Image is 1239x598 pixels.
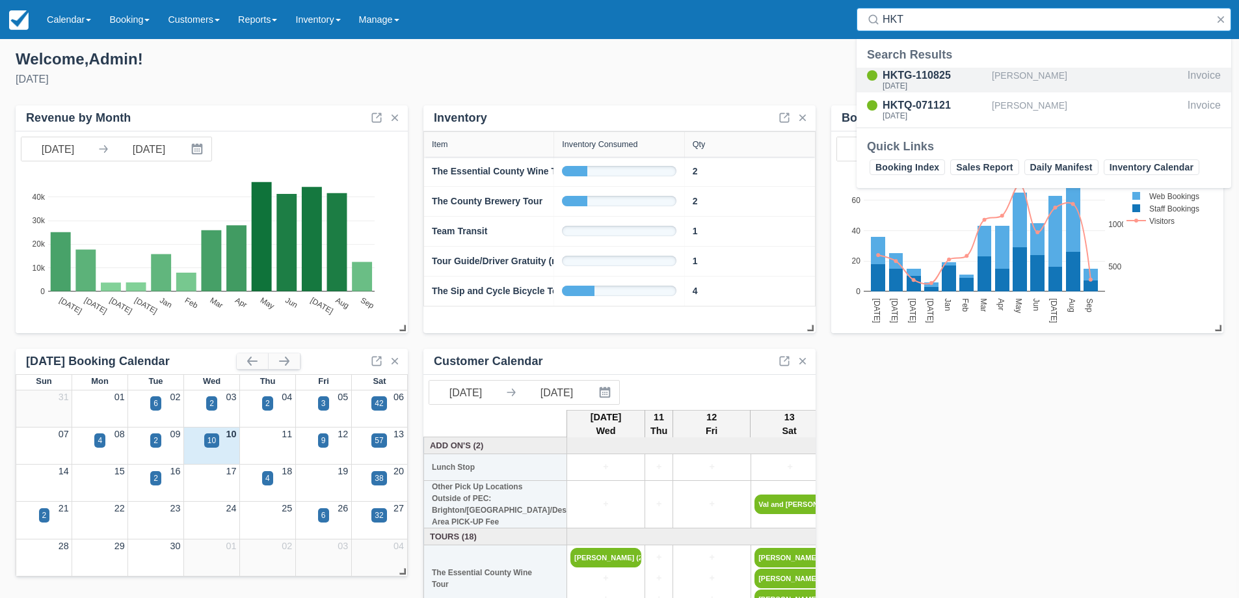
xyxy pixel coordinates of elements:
a: Tour Guide/Driver Gratuity (no HST) [432,254,587,268]
a: 02 [170,392,181,402]
strong: Team Transit [432,226,487,236]
a: Tours (18) [427,530,564,543]
div: [PERSON_NAME] [992,68,1182,92]
div: 4 [265,472,270,484]
a: + [676,571,747,586]
div: Invoice [1188,68,1221,92]
div: 57 [375,435,383,446]
div: Customer Calendar [434,354,543,369]
div: 2 [153,472,158,484]
a: 01 [114,392,125,402]
strong: 4 [693,286,698,296]
a: Team Transit [432,224,487,238]
a: 22 [114,503,125,513]
input: Start Date [429,381,502,404]
a: 20 [393,466,404,476]
a: 27 [393,503,404,513]
a: 12 [338,429,348,439]
div: 4 [98,435,102,446]
div: Invoice [1188,98,1221,122]
a: 2 [693,165,698,178]
div: Inventory Consumed [562,140,637,149]
span: Sun [36,376,51,386]
div: Item [432,140,448,149]
strong: 2 [693,166,698,176]
div: 2 [153,435,158,446]
a: 17 [226,466,236,476]
span: Fri [318,376,329,386]
strong: The Sip and Cycle Bicycle Tour [432,286,566,296]
a: 16 [170,466,181,476]
div: [DATE] [883,112,987,120]
a: The Essential County Wine Tour [432,165,571,178]
a: + [570,460,641,474]
a: HKTG-110825[DATE][PERSON_NAME]Invoice [857,68,1231,92]
div: Bookings & Website Visitors [842,111,1002,126]
a: 28 [59,541,69,551]
a: 21 [59,503,69,513]
div: [PERSON_NAME] [992,98,1182,122]
a: + [754,460,825,474]
a: 29 [114,541,125,551]
input: Start Date [837,137,910,161]
input: End Date [113,137,185,161]
a: 06 [393,392,404,402]
div: [DATE] [16,72,609,87]
a: + [648,460,669,474]
a: 04 [393,541,404,551]
a: + [676,550,747,565]
span: Mon [91,376,109,386]
div: 42 [375,398,383,409]
div: Qty [693,140,706,149]
div: 6 [153,398,158,409]
a: 01 [226,541,236,551]
a: + [676,460,747,474]
a: The County Brewery Tour [432,195,542,208]
a: Sales Report [950,159,1019,175]
th: Lunch Stop [424,454,567,481]
a: + [570,497,641,511]
div: Welcome , Admin ! [16,49,609,69]
button: Interact with the calendar and add the check-in date for your trip. [593,381,619,404]
th: [DATE] Wed [567,410,645,439]
a: 1 [693,224,698,238]
strong: 1 [693,226,698,236]
a: + [648,497,669,511]
div: 38 [375,472,383,484]
a: Inventory Calendar [1104,159,1199,175]
div: Search Results [867,47,1221,62]
a: 26 [338,503,348,513]
span: Wed [203,376,220,386]
div: 10 [207,435,216,446]
th: 13 Sat [751,410,829,439]
div: 6 [321,510,326,521]
strong: The County Brewery Tour [432,196,542,206]
div: [DATE] [883,82,987,90]
strong: 2 [693,196,698,206]
a: 02 [282,541,292,551]
a: [PERSON_NAME] (2) [754,569,825,588]
a: 08 [114,429,125,439]
a: 1 [693,254,698,268]
div: 3 [321,398,326,409]
a: HKTQ-071121[DATE][PERSON_NAME]Invoice [857,98,1231,122]
th: 11 Thu [645,410,673,439]
a: 03 [338,541,348,551]
div: 9 [321,435,326,446]
a: 03 [226,392,236,402]
th: Other Pick Up Locations Outside of PEC: Brighton/[GEOGRAPHIC_DATA]/Deseronto/[GEOGRAPHIC_DATA] Ar... [424,481,567,528]
div: HKTQ-071121 [883,98,987,113]
div: Quick Links [867,139,1221,154]
div: Inventory [434,111,487,126]
a: 15 [114,466,125,476]
input: Start Date [21,137,94,161]
a: 19 [338,466,348,476]
div: 2 [209,398,214,409]
strong: The Essential County Wine Tour [432,166,571,176]
span: Sat [373,376,386,386]
a: Val and [PERSON_NAME] [754,495,825,514]
a: 31 [59,392,69,402]
a: 30 [170,541,181,551]
a: + [676,497,747,511]
a: Add On's (2) [427,439,564,452]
